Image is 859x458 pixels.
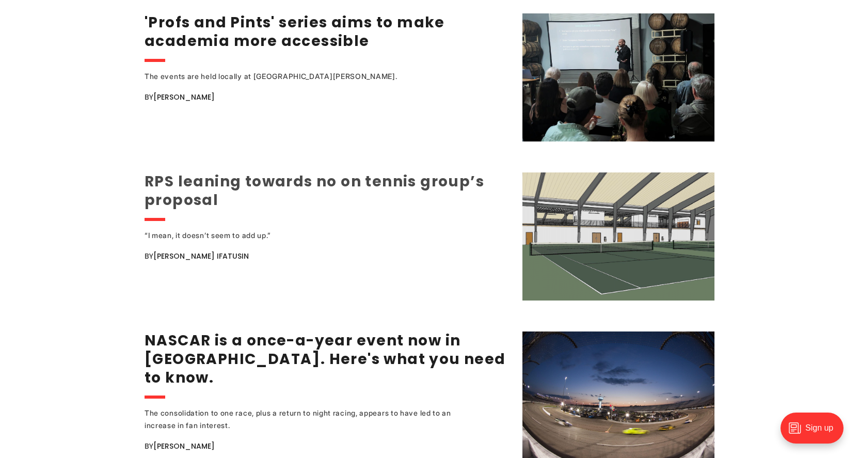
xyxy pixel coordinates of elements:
[153,92,215,102] a: [PERSON_NAME]
[145,70,480,83] div: The events are held locally at [GEOGRAPHIC_DATA][PERSON_NAME].
[145,330,506,388] a: NASCAR is a once-a-year event now in [GEOGRAPHIC_DATA]. Here's what you need to know.
[145,12,445,51] a: 'Profs and Pints' series aims to make academia more accessible
[153,441,215,451] a: [PERSON_NAME]
[153,251,249,261] a: [PERSON_NAME] Ifatusin
[145,171,484,210] a: RPS leaning towards no on tennis group’s proposal
[145,440,510,452] div: By
[145,229,480,242] div: “I mean, it doesn’t seem to add up.”
[145,250,510,262] div: By
[145,91,510,103] div: By
[145,407,480,432] div: The consolidation to one race, plus a return to night racing, appears to have led to an increase ...
[522,172,714,301] img: RPS leaning towards no on tennis group’s proposal
[772,407,859,458] iframe: portal-trigger
[522,13,714,141] img: 'Profs and Pints' series aims to make academia more accessible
